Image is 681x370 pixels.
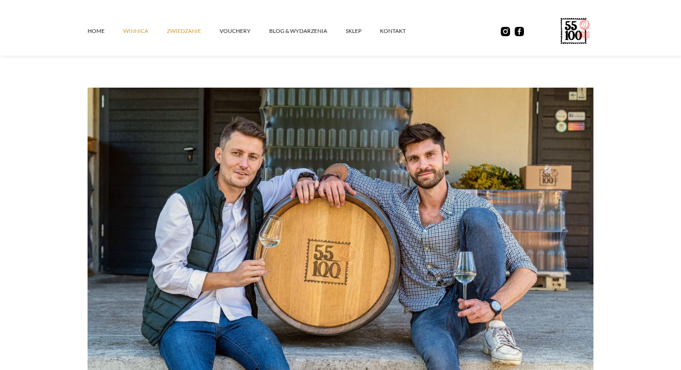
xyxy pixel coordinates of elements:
a: SKLEP [346,17,380,45]
a: winnica [123,17,167,45]
a: kontakt [380,17,424,45]
a: ZWIEDZANIE [167,17,220,45]
a: Home [88,17,123,45]
a: vouchery [220,17,269,45]
a: Blog & Wydarzenia [269,17,346,45]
